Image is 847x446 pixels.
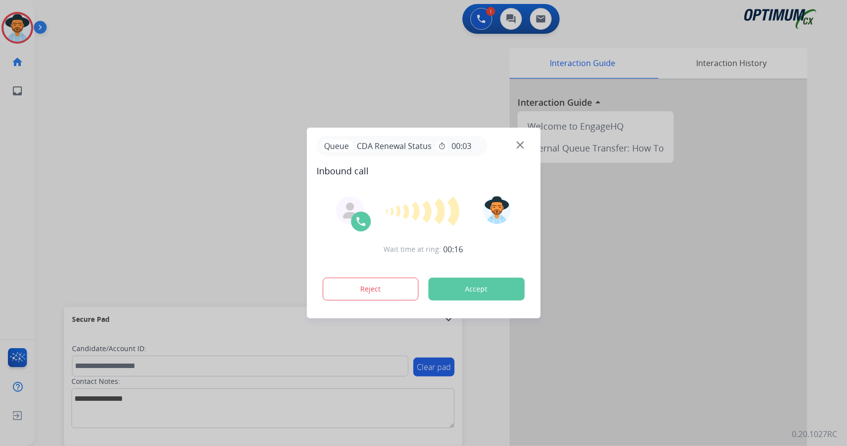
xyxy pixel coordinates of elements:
[428,278,524,300] button: Accept
[317,164,530,178] span: Inbound call
[438,142,446,150] mat-icon: timer
[444,243,463,255] span: 00:16
[342,203,358,219] img: agent-avatar
[517,142,524,149] img: close-button
[321,140,353,152] p: Queue
[792,428,837,440] p: 0.20.1027RC
[355,216,367,227] img: call-icon
[483,196,511,224] img: avatar
[353,140,436,152] span: CDA Renewal Status
[384,244,442,254] span: Wait time at ring:
[323,278,419,300] button: Reject
[452,140,471,152] span: 00:03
